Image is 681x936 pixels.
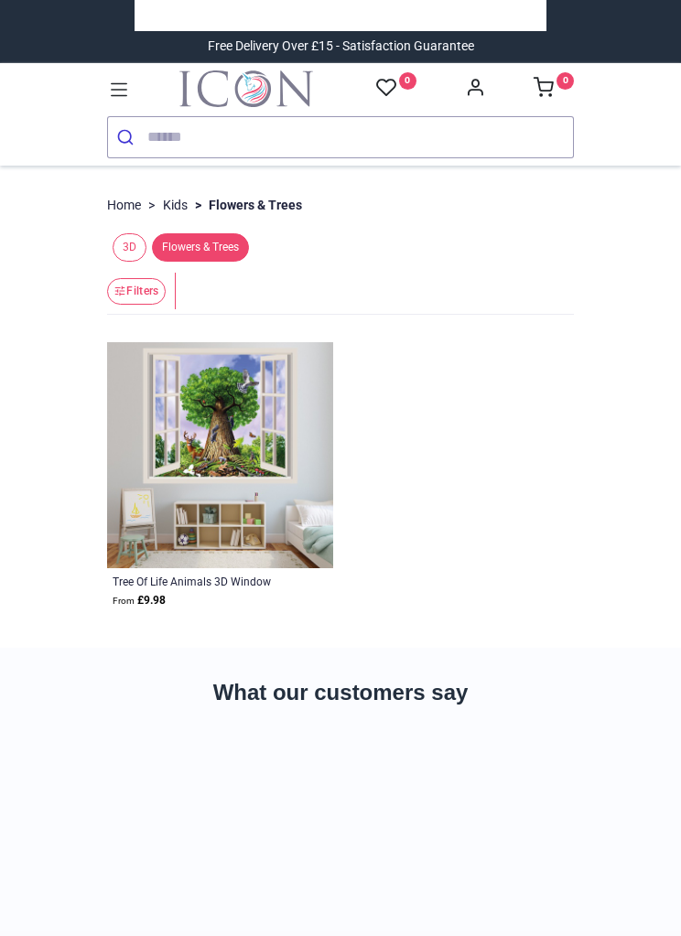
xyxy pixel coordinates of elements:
[107,233,146,262] button: 3D
[107,278,166,305] button: Filters
[376,77,416,100] a: 0
[179,70,313,107] a: Logo of Icon Wall Stickers
[465,82,485,97] a: Account Info
[107,197,141,215] a: Home
[107,677,574,708] h2: What our customers say
[146,233,249,262] button: Flowers & Trees
[557,72,574,90] sup: 0
[534,82,574,97] a: 0
[188,197,302,215] li: Flowers & Trees
[163,197,188,215] a: Kids
[113,233,146,262] span: 3D
[148,6,533,25] iframe: Customer reviews powered by Trustpilot
[113,592,166,609] strong: £ 9.98
[188,197,209,215] span: >
[113,574,285,588] a: Tree Of Life Animals 3D Window
[108,117,147,157] button: Submit
[141,197,163,215] span: >
[113,596,135,606] span: From
[399,72,416,90] sup: 0
[152,233,249,262] span: Flowers & Trees
[179,70,313,107] img: Icon Wall Stickers
[107,342,333,568] img: Tree Of Life Animals 3D Window Wall Sticker
[208,38,474,56] div: Free Delivery Over £15 - Satisfaction Guarantee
